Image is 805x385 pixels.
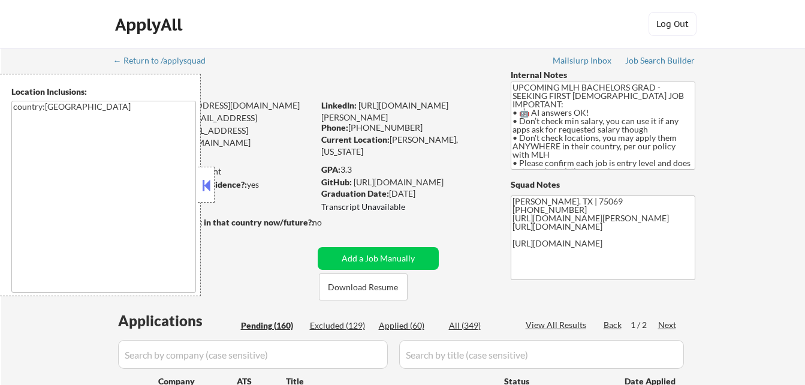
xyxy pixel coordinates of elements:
[526,319,590,331] div: View All Results
[553,56,613,68] a: Mailslurp Inbox
[354,177,444,187] a: [URL][DOMAIN_NAME]
[115,14,186,35] div: ApplyAll
[511,179,695,191] div: Squad Notes
[511,69,695,81] div: Internal Notes
[310,320,370,332] div: Excluded (129)
[114,78,361,93] div: [PERSON_NAME]
[321,164,340,175] strong: GPA:
[649,12,697,36] button: Log Out
[321,164,493,176] div: 3.3
[321,100,448,122] a: [URL][DOMAIN_NAME][PERSON_NAME]
[449,320,509,332] div: All (349)
[319,273,408,300] button: Download Resume
[625,56,695,65] div: Job Search Builder
[321,100,357,110] strong: LinkedIn:
[604,319,623,331] div: Back
[113,56,217,65] div: ← Return to /applysquad
[658,319,677,331] div: Next
[321,134,390,145] strong: Current Location:
[321,134,491,157] div: [PERSON_NAME], [US_STATE]
[11,86,196,98] div: Location Inclusions:
[321,122,491,134] div: [PHONE_NUMBER]
[321,188,491,200] div: [DATE]
[113,56,217,68] a: ← Return to /applysquad
[379,320,439,332] div: Applied (60)
[553,56,613,65] div: Mailslurp Inbox
[321,188,389,198] strong: Graduation Date:
[118,340,388,369] input: Search by company (case sensitive)
[321,122,348,133] strong: Phone:
[399,340,684,369] input: Search by title (case sensitive)
[312,216,346,228] div: no
[318,247,439,270] button: Add a Job Manually
[321,177,352,187] strong: GitHub:
[631,319,658,331] div: 1 / 2
[241,320,301,332] div: Pending (160)
[118,314,237,328] div: Applications
[625,56,695,68] a: Job Search Builder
